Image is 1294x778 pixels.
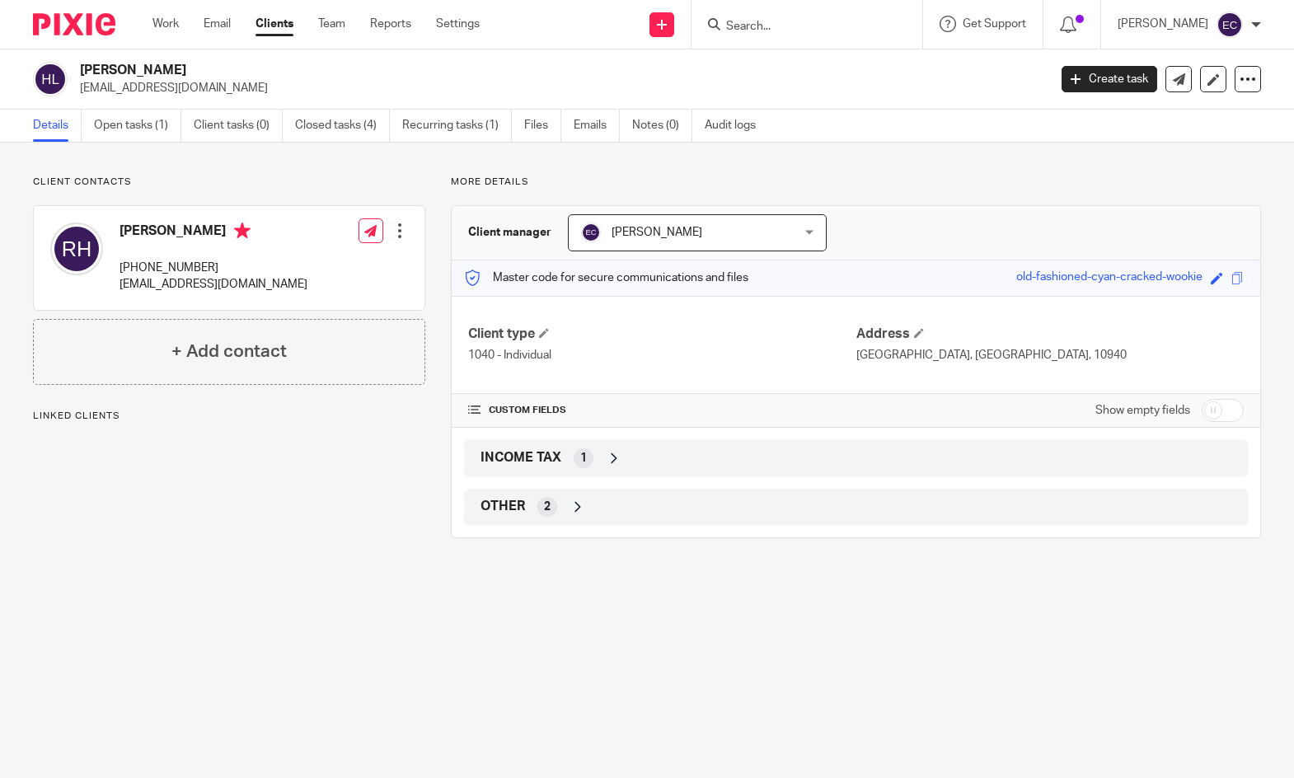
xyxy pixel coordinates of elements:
[234,223,251,239] i: Primary
[580,450,587,466] span: 1
[80,80,1037,96] p: [EMAIL_ADDRESS][DOMAIN_NAME]
[295,110,390,142] a: Closed tasks (4)
[33,13,115,35] img: Pixie
[120,260,307,276] p: [PHONE_NUMBER]
[152,16,179,32] a: Work
[468,347,856,363] p: 1040 - Individual
[1217,12,1243,38] img: svg%3E
[632,110,692,142] a: Notes (0)
[468,404,856,417] h4: CUSTOM FIELDS
[544,499,551,515] span: 2
[402,110,512,142] a: Recurring tasks (1)
[963,18,1026,30] span: Get Support
[33,176,425,189] p: Client contacts
[33,410,425,423] p: Linked clients
[581,223,601,242] img: svg%3E
[80,62,846,79] h2: [PERSON_NAME]
[1062,66,1157,92] a: Create task
[524,110,561,142] a: Files
[464,269,748,286] p: Master code for secure communications and files
[468,326,856,343] h4: Client type
[1016,269,1203,288] div: old-fashioned-cyan-cracked-wookie
[481,449,561,466] span: INCOME TAX
[468,224,551,241] h3: Client manager
[574,110,620,142] a: Emails
[705,110,768,142] a: Audit logs
[481,498,525,515] span: OTHER
[724,20,873,35] input: Search
[1095,402,1190,419] label: Show empty fields
[1118,16,1208,32] p: [PERSON_NAME]
[436,16,480,32] a: Settings
[451,176,1261,189] p: More details
[33,110,82,142] a: Details
[204,16,231,32] a: Email
[120,223,307,243] h4: [PERSON_NAME]
[256,16,293,32] a: Clients
[370,16,411,32] a: Reports
[33,62,68,96] img: svg%3E
[318,16,345,32] a: Team
[856,347,1244,363] p: [GEOGRAPHIC_DATA], [GEOGRAPHIC_DATA], 10940
[120,276,307,293] p: [EMAIL_ADDRESS][DOMAIN_NAME]
[171,339,287,364] h4: + Add contact
[856,326,1244,343] h4: Address
[194,110,283,142] a: Client tasks (0)
[612,227,702,238] span: [PERSON_NAME]
[94,110,181,142] a: Open tasks (1)
[50,223,103,275] img: svg%3E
